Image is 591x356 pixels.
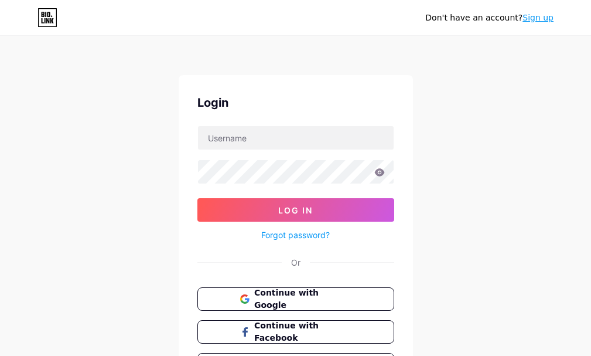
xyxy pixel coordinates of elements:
a: Forgot password? [261,229,330,241]
input: Username [198,126,394,150]
span: Log In [278,205,313,215]
button: Log In [197,198,394,222]
span: Continue with Google [254,287,351,311]
button: Continue with Facebook [197,320,394,344]
a: Sign up [522,13,554,22]
div: Don't have an account? [425,12,554,24]
div: Or [291,256,300,269]
button: Continue with Google [197,287,394,311]
span: Continue with Facebook [254,320,351,344]
div: Login [197,94,394,111]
